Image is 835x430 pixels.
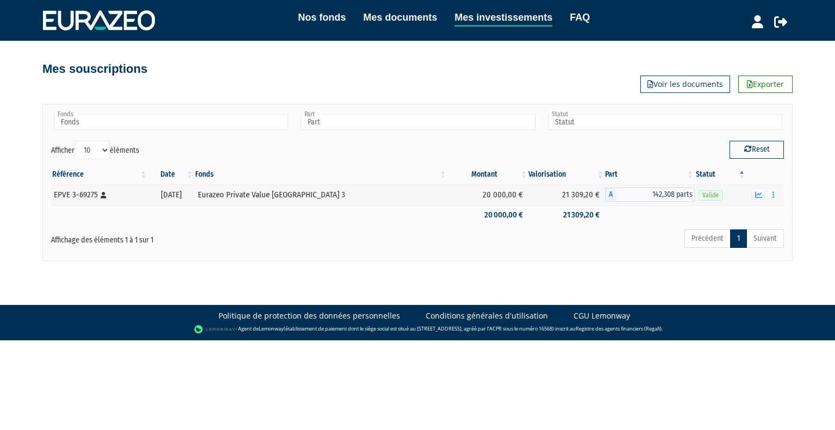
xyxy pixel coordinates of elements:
[219,310,400,321] a: Politique de protection des données personnelles
[74,141,110,159] select: Afficheréléments
[684,229,731,248] a: Précédent
[738,76,793,93] a: Exporter
[699,190,722,201] span: Valide
[528,205,605,225] td: 21 309,20 €
[574,310,630,321] a: CGU Lemonway
[616,188,695,202] span: 142,308 parts
[640,76,730,93] a: Voir les documents
[298,10,346,25] a: Nos fonds
[194,324,236,335] img: logo-lemonway.png
[730,141,784,158] button: Reset
[152,189,190,201] div: [DATE]
[148,165,194,184] th: Date: activer pour trier la colonne par ordre croissant
[570,10,590,25] a: FAQ
[101,192,107,198] i: [Français] Personne physique
[447,205,528,225] td: 20 000,00 €
[695,165,746,184] th: Statut : activer pour trier la colonne par ordre d&eacute;croissant
[730,229,747,248] a: 1
[605,165,695,184] th: Part: activer pour trier la colonne par ordre croissant
[11,324,824,335] div: - Agent de (établissement de paiement dont le siège social est situé au [STREET_ADDRESS], agréé p...
[426,310,548,321] a: Conditions générales d'utilisation
[198,189,444,201] div: Eurazeo Private Value [GEOGRAPHIC_DATA] 3
[447,184,528,205] td: 20 000,00 €
[363,10,437,25] a: Mes documents
[54,189,144,201] div: EPVE 3-69275
[454,10,552,27] a: Mes investissements
[51,141,139,159] label: Afficher éléments
[528,165,605,184] th: Valorisation: activer pour trier la colonne par ordre croissant
[605,188,616,202] span: A
[42,63,147,76] h4: Mes souscriptions
[259,325,284,332] a: Lemonway
[605,188,695,202] div: A - Eurazeo Private Value Europe 3
[528,184,605,205] td: 21 309,20 €
[447,165,528,184] th: Montant: activer pour trier la colonne par ordre croissant
[51,165,148,184] th: Référence : activer pour trier la colonne par ordre croissant
[51,228,347,246] div: Affichage des éléments 1 à 1 sur 1
[194,165,447,184] th: Fonds: activer pour trier la colonne par ordre croissant
[43,10,155,30] img: 1732889491-logotype_eurazeo_blanc_rvb.png
[576,325,662,332] a: Registre des agents financiers (Regafi)
[746,229,784,248] a: Suivant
